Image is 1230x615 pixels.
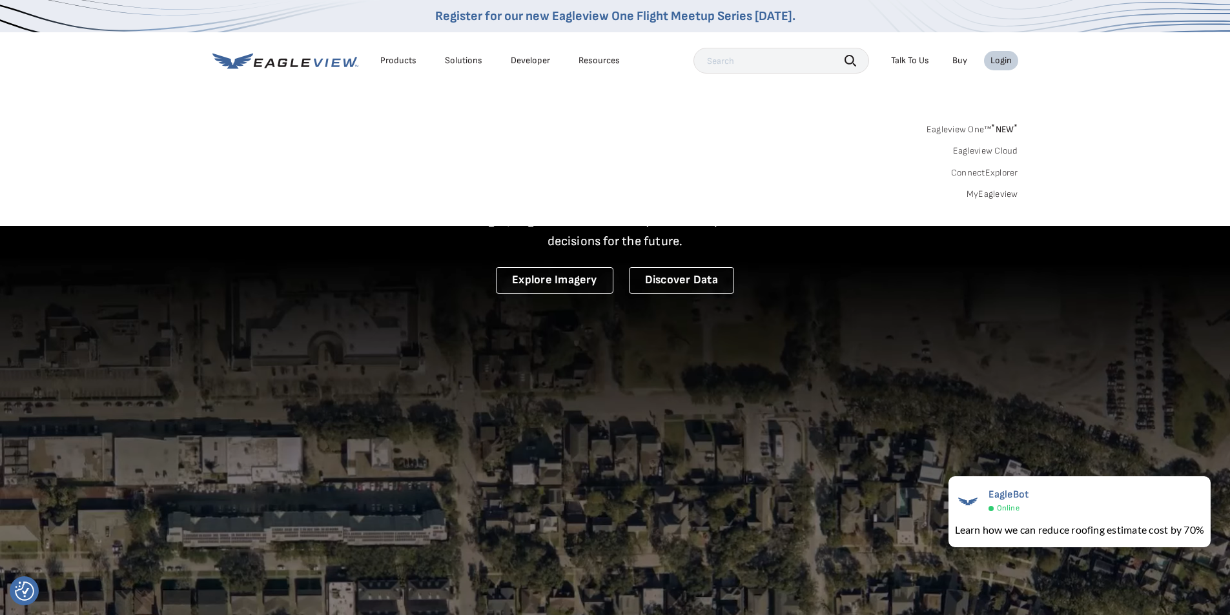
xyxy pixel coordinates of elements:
a: Discover Data [629,267,734,294]
a: Developer [511,55,550,66]
img: Revisit consent button [15,581,34,601]
div: Learn how we can reduce roofing estimate cost by 70% [955,522,1204,538]
img: EagleBot [955,489,981,514]
span: Online [997,503,1020,513]
a: Explore Imagery [496,267,613,294]
div: Solutions [445,55,482,66]
a: Eagleview Cloud [953,145,1018,157]
a: ConnectExplorer [951,167,1018,179]
span: NEW [991,124,1018,135]
a: Eagleview One™*NEW* [927,120,1018,135]
div: Login [990,55,1012,66]
div: Resources [579,55,620,66]
button: Consent Preferences [15,581,34,601]
input: Search [693,48,869,74]
a: MyEagleview [967,188,1018,200]
a: Buy [952,55,967,66]
div: Products [380,55,416,66]
div: Talk To Us [891,55,929,66]
span: EagleBot [989,489,1029,501]
a: Register for our new Eagleview One Flight Meetup Series [DATE]. [435,8,795,24]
